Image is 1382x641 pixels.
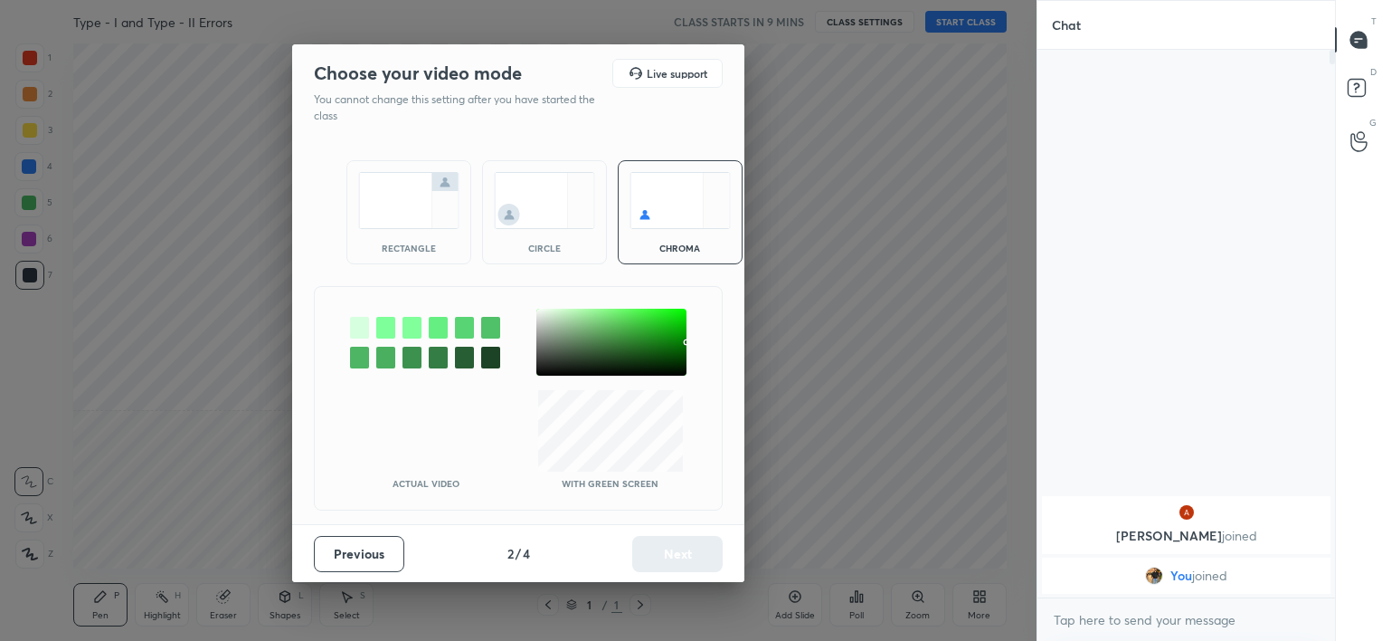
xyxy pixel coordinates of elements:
[1222,527,1257,544] span: joined
[1145,567,1163,585] img: 5e1f66a2e018416d848ccd0b71c63bf1.jpg
[393,479,459,488] p: Actual Video
[516,544,521,563] h4: /
[1053,529,1320,543] p: [PERSON_NAME]
[314,62,522,85] h2: Choose your video mode
[1370,65,1377,79] p: D
[562,479,658,488] p: With green screen
[1178,503,1196,521] img: 3
[647,68,707,79] h5: Live support
[629,172,731,229] img: chromaScreenIcon.c19ab0a0.svg
[523,544,530,563] h4: 4
[314,536,404,572] button: Previous
[1037,1,1095,49] p: Chat
[1170,569,1192,583] span: You
[508,244,581,253] div: circle
[373,244,445,253] div: rectangle
[358,172,459,229] img: normalScreenIcon.ae25ed63.svg
[644,244,716,253] div: chroma
[314,91,607,124] p: You cannot change this setting after you have started the class
[494,172,595,229] img: circleScreenIcon.acc0effb.svg
[1369,116,1377,129] p: G
[507,544,514,563] h4: 2
[1192,569,1227,583] span: joined
[1037,493,1335,598] div: grid
[1371,14,1377,28] p: T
